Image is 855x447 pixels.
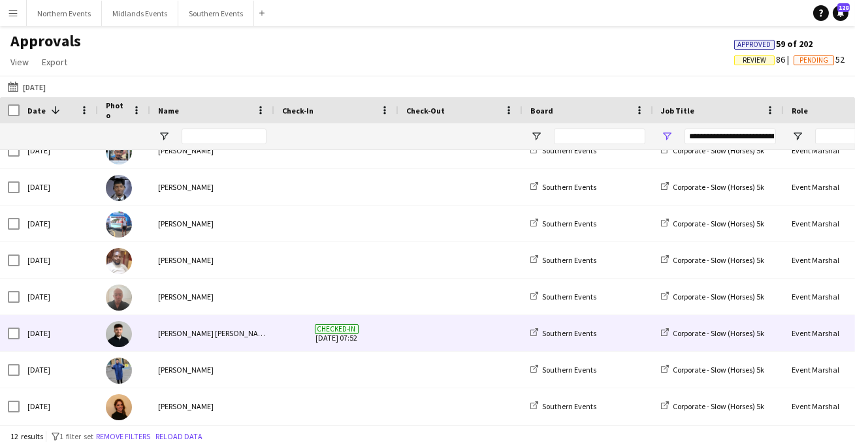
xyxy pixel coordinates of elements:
span: Southern Events [542,219,596,228]
div: [DATE] [20,352,98,388]
span: [DATE] 07:52 [282,315,391,351]
img: Connor Donoghue [106,321,132,347]
span: Southern Events [542,255,596,265]
button: Open Filter Menu [158,131,170,142]
img: Piotr Czarnecki [106,211,132,238]
a: Corporate - Slow (Horses) 5k [661,401,764,411]
button: Reload data [153,429,205,444]
button: Midlands Events [102,1,178,26]
span: Southern Events [542,292,596,301]
a: Corporate - Slow (Horses) 5k [661,365,764,375]
span: Name [158,106,179,116]
div: [DATE] [20,206,98,241]
span: 59 of 202 [734,38,813,50]
div: [DATE] [20,169,98,205]
img: Jeremy Jackson [106,285,132,311]
a: Corporate - Slow (Horses) 5k [661,255,764,265]
span: Southern Events [542,328,596,338]
div: [PERSON_NAME] [150,169,274,205]
button: Northern Events [27,1,102,26]
button: Southern Events [178,1,254,26]
div: [DATE] [20,279,98,315]
span: Southern Events [542,365,596,375]
span: 1 filter set [59,431,93,441]
div: [PERSON_NAME] [150,388,274,424]
span: Corporate - Slow (Horses) 5k [673,219,764,228]
a: Southern Events [530,255,596,265]
a: Corporate - Slow (Horses) 5k [661,146,764,155]
span: View [10,56,29,68]
a: Southern Events [530,328,596,338]
span: Corporate - Slow (Horses) 5k [673,365,764,375]
span: Export [42,56,67,68]
span: Approved [738,40,771,49]
a: Southern Events [530,401,596,411]
a: Corporate - Slow (Horses) 5k [661,292,764,301]
span: Corporate - Slow (Horses) 5k [673,146,764,155]
input: Board Filter Input [554,129,645,144]
button: Open Filter Menu [792,131,803,142]
div: [PERSON_NAME] [150,279,274,315]
a: Export [37,54,73,70]
span: Role [792,106,808,116]
span: 86 [734,54,794,65]
img: Kenneth Odii [106,248,132,274]
div: [DATE] [20,315,98,351]
span: Photo [106,100,127,120]
button: Open Filter Menu [661,131,673,142]
span: Corporate - Slow (Horses) 5k [673,292,764,301]
span: Corporate - Slow (Horses) 5k [673,182,764,192]
div: [PERSON_NAME] [150,132,274,168]
span: Corporate - Slow (Horses) 5k [673,401,764,411]
div: [PERSON_NAME] [PERSON_NAME] [150,315,274,351]
span: Southern Events [542,146,596,155]
a: Southern Events [530,182,596,192]
a: View [5,54,34,70]
button: Remove filters [93,429,153,444]
a: Southern Events [530,219,596,228]
span: Check-In [282,106,314,116]
span: Pending [799,56,828,65]
div: [PERSON_NAME] [150,352,274,388]
img: Javian Carvalho [106,175,132,201]
span: Southern Events [542,182,596,192]
span: 128 [837,3,850,12]
span: Check-Out [406,106,445,116]
span: Board [530,106,553,116]
a: Corporate - Slow (Horses) 5k [661,182,764,192]
button: [DATE] [5,79,48,95]
a: Southern Events [530,365,596,375]
span: Checked-in [315,324,359,334]
button: Open Filter Menu [530,131,542,142]
span: Southern Events [542,401,596,411]
a: Corporate - Slow (Horses) 5k [661,328,764,338]
div: [DATE] [20,388,98,424]
img: Luke Murray [106,358,132,384]
div: [DATE] [20,132,98,168]
div: [DATE] [20,242,98,278]
input: Name Filter Input [182,129,266,144]
a: Southern Events [530,292,596,301]
span: Date [27,106,46,116]
img: Alicia Martinez [106,394,132,420]
span: Job Title [661,106,694,116]
span: Corporate - Slow (Horses) 5k [673,328,764,338]
a: 128 [833,5,848,21]
span: 52 [794,54,845,65]
div: [PERSON_NAME] [150,242,274,278]
span: Corporate - Slow (Horses) 5k [673,255,764,265]
a: Corporate - Slow (Horses) 5k [661,219,764,228]
img: Sriram Rangarajan [106,138,132,164]
a: Southern Events [530,146,596,155]
div: [PERSON_NAME] [150,206,274,241]
span: Review [743,56,766,65]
